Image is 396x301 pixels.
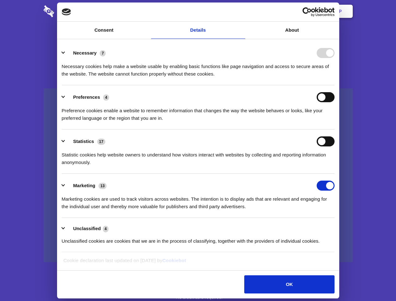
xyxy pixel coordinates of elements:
label: Necessary [73,50,97,55]
img: logo [62,8,71,15]
div: Necessary cookies help make a website usable by enabling basic functions like page navigation and... [62,58,335,78]
label: Statistics [73,139,94,144]
a: About [245,22,339,39]
span: 7 [100,50,106,56]
div: Statistic cookies help website owners to understand how visitors interact with websites by collec... [62,146,335,166]
span: 13 [98,183,107,189]
div: Unclassified cookies are cookies that we are in the process of classifying, together with the pro... [62,233,335,245]
a: Consent [57,22,151,39]
button: Preferences (4) [62,92,113,102]
h4: Auto-redaction of sensitive data, encrypted data sharing and self-destructing private chats. Shar... [44,57,353,78]
div: Preference cookies enable a website to remember information that changes the way the website beha... [62,102,335,122]
button: Unclassified (4) [62,225,113,233]
a: Details [151,22,245,39]
span: 4 [103,94,109,101]
h1: Eliminate Slack Data Loss. [44,28,353,51]
label: Preferences [73,94,100,100]
a: Wistia video thumbnail [44,88,353,262]
a: Login [284,2,312,21]
button: Statistics (17) [62,136,109,146]
img: logo-wordmark-white-trans-d4663122ce5f474addd5e946df7df03e33cb6a1c49d2221995e7729f52c070b2.svg [44,5,97,17]
span: 17 [97,139,105,145]
button: OK [244,275,334,293]
div: Marketing cookies are used to track visitors across websites. The intention is to display ads tha... [62,191,335,210]
button: Marketing (13) [62,181,111,191]
div: Cookie declaration last updated on [DATE] by [59,257,337,269]
iframe: Drift Widget Chat Controller [365,270,388,293]
button: Necessary (7) [62,48,110,58]
span: 4 [103,226,109,232]
a: Contact [254,2,283,21]
label: Marketing [73,183,95,188]
a: Usercentrics Cookiebot - opens in a new window [280,7,335,17]
a: Pricing [184,2,211,21]
a: Cookiebot [162,258,186,263]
